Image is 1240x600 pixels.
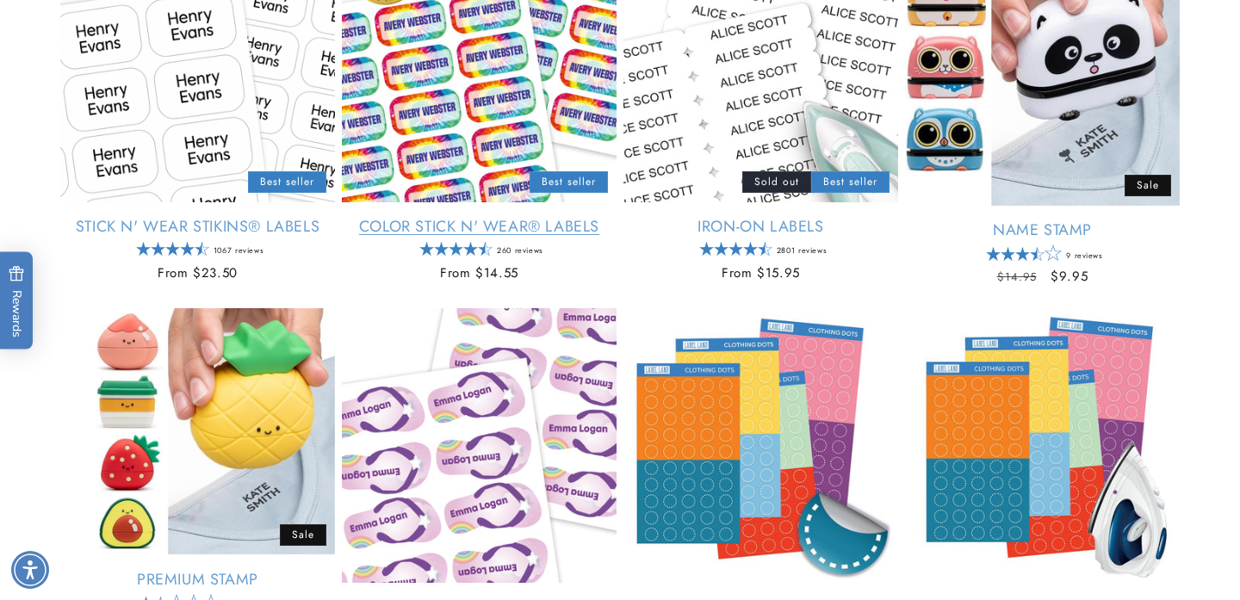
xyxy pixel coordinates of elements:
[60,570,335,590] a: Premium Stamp
[60,217,335,237] a: Stick N' Wear Stikins® Labels
[623,217,898,237] a: Iron-On Labels
[11,551,49,589] div: Accessibility Menu
[905,220,1180,240] a: Name Stamp
[342,217,617,237] a: Color Stick N' Wear® Labels
[9,265,25,337] span: Rewards
[14,462,218,514] iframe: Sign Up via Text for Offers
